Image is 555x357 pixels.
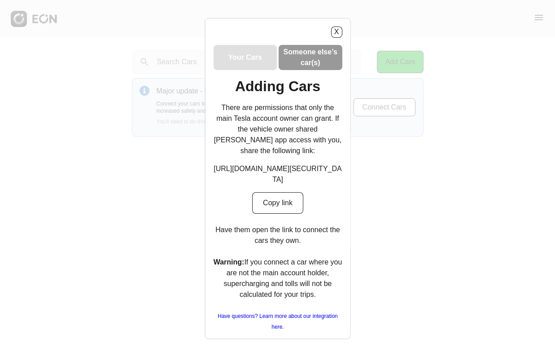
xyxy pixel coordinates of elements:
button: Copy link [252,192,303,214]
p: [URL][DOMAIN_NAME][SECURITY_DATA] [213,163,342,185]
p: There are permissions that only the main Tesla account owner can grant. If the vehicle owner shar... [213,102,342,156]
button: X [331,26,342,38]
h3: Someone else’s car(s) [280,47,341,68]
p: Have them open the link to connect the cars they own. [213,225,342,246]
h3: Your Cars [228,52,262,63]
h1: Adding Cars [235,81,320,92]
a: Have questions? Learn more about our integration here. [213,311,342,332]
p: If you connect a car where you are not the main account holder, supercharging and tolls will not ... [213,257,342,300]
b: Warning: [213,258,244,266]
